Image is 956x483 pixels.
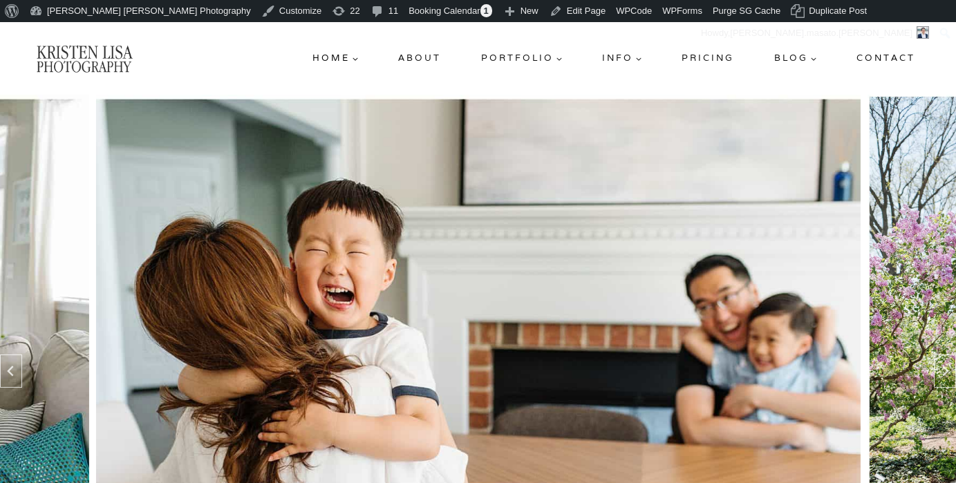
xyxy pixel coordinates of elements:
span: Blog [774,51,817,66]
span: Home [312,51,359,66]
span: [PERSON_NAME].masato.[PERSON_NAME] [730,28,912,38]
span: Portfolio [481,51,563,66]
img: Kristen Lisa Photography [35,44,133,73]
a: About [393,46,447,70]
a: Info [597,46,648,70]
a: Blog [769,46,823,70]
span: 1 [480,4,492,17]
a: Contact [851,46,921,70]
a: Home [307,46,364,70]
nav: Primary Navigation [307,46,921,70]
a: Pricing [677,46,740,70]
a: Portfolio [476,46,568,70]
a: Howdy, [696,22,935,44]
button: Next slide [934,354,956,388]
span: Info [602,51,642,66]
